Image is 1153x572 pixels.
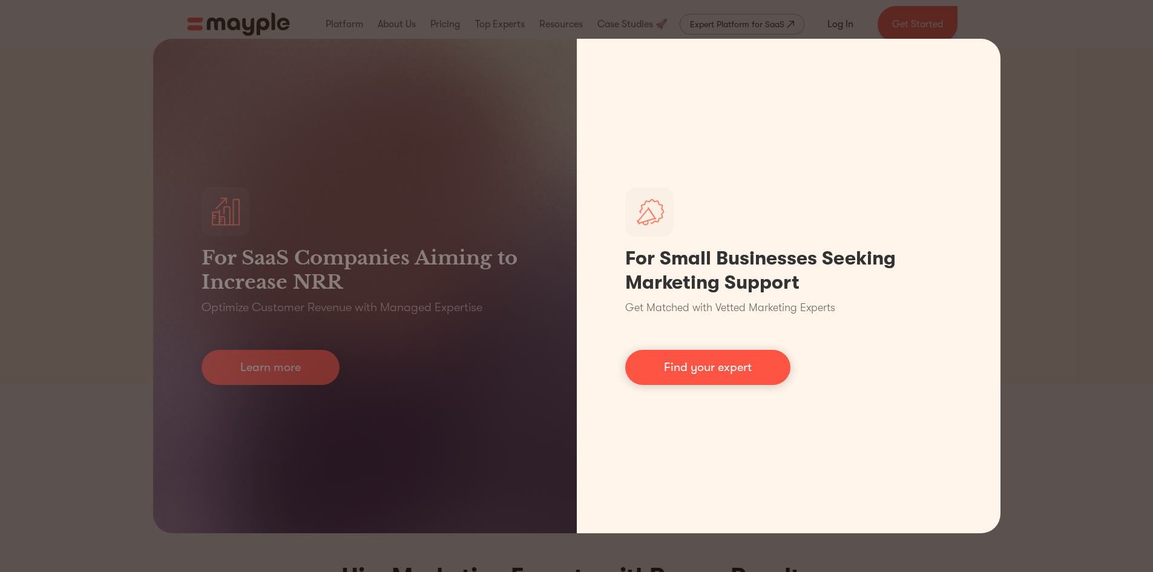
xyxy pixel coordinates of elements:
a: Find your expert [625,350,790,385]
p: Get Matched with Vetted Marketing Experts [625,300,835,316]
h3: For SaaS Companies Aiming to Increase NRR [202,246,528,294]
p: Optimize Customer Revenue with Managed Expertise [202,299,482,316]
a: Learn more [202,350,340,385]
h1: For Small Businesses Seeking Marketing Support [625,246,952,295]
